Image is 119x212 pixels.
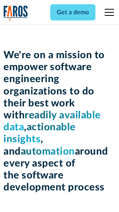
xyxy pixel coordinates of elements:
img: Logo of the analytics and reporting company Faros. [3,5,28,21]
span: automation [21,146,75,156]
div: menu [100,3,116,22]
a: home [3,5,28,21]
h1: We're on a mission to empower software engineering organizations to do their best work with , , a... [3,49,116,193]
span: readily available data [3,110,101,132]
span: actionable insights [3,122,76,144]
a: Get a demo [50,4,95,20]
